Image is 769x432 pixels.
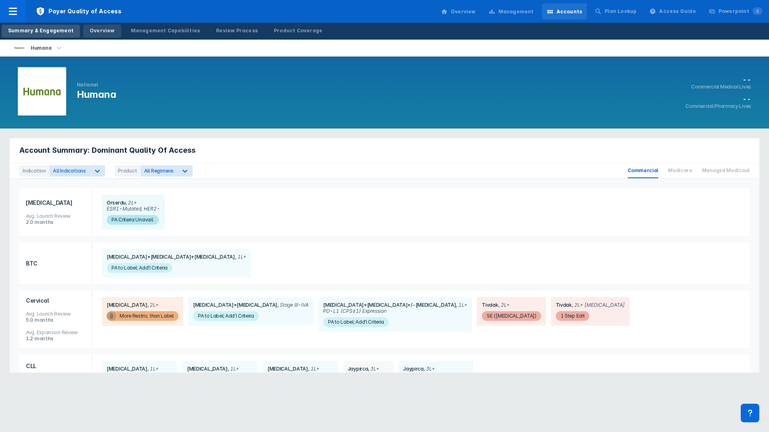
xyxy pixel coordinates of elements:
[107,366,147,372] span: [MEDICAL_DATA]
[685,103,751,110] h4: Commercial Pharmacy Lives
[424,366,435,372] span: 3L+
[2,25,80,38] a: Summary & Engagement
[8,27,74,34] div: Summary & Engagement
[126,200,137,206] span: 2L+
[27,42,55,54] div: Humana
[216,27,258,34] div: Review Process
[187,366,228,372] span: [MEDICAL_DATA]
[628,163,658,178] span: Commercial
[605,8,637,15] div: Plan Lookup
[107,263,172,273] span: PA to Label; Add'l Criteria
[436,3,481,19] a: Overview
[267,25,329,38] a: Product Coverage
[484,3,539,19] a: Management
[193,311,259,321] span: PA to Label; Add'l Criteria
[752,7,763,15] span: 4
[685,76,751,84] h3: --
[498,8,534,15] div: Management
[26,291,85,311] span: Cervical
[482,302,498,308] span: Tivdak
[107,302,147,308] span: [MEDICAL_DATA]
[482,311,541,321] span: SE ([MEDICAL_DATA])
[267,366,308,372] span: [MEDICAL_DATA]
[144,168,174,174] span: All Regimens
[323,317,389,327] span: PA to Label; Add'l Criteria
[323,308,387,314] span: PD-L1 (CPS≥1) Expression
[83,25,121,38] a: Overview
[107,254,235,260] span: [MEDICAL_DATA]+[MEDICAL_DATA]+[MEDICAL_DATA]
[107,200,126,206] span: Orserdu
[685,95,751,103] h3: --
[702,163,750,178] span: Managed Medicaid
[210,25,264,38] a: Review Process
[53,168,86,174] span: All Indications
[26,329,85,335] div: Avg. Expansion Review
[26,317,85,323] div: 5.0 months
[451,8,476,15] div: Overview
[131,27,200,34] div: Management Capabilities
[403,366,424,372] span: Jaypirca
[26,311,85,317] div: Avg. Launch Review
[77,88,116,101] h1: Humana
[26,213,85,219] div: Avg. Launch Review
[77,82,116,88] div: National
[685,84,751,90] h4: Commercial Medical Lives
[277,302,309,308] span: Stage III-IVA
[26,335,85,341] div: 1.2 months
[107,215,159,225] span: PA Criteria Unavail.
[193,302,277,308] span: [MEDICAL_DATA]+[MEDICAL_DATA]
[719,8,763,15] div: Powerpoint
[274,27,322,34] div: Product Coverage
[23,88,61,95] img: humana.png
[456,302,467,308] span: 1L+
[348,366,368,372] span: Jaypirca
[124,25,207,38] a: Management Capabilities
[668,163,692,178] span: Medicare
[323,302,456,308] span: [MEDICAL_DATA]+[MEDICAL_DATA]+/-[MEDICAL_DATA]
[228,366,239,372] span: 1L+
[26,219,85,225] div: 2.0 months
[26,356,85,376] span: CLL
[557,8,582,15] div: Accounts
[147,366,159,372] span: 1L+
[659,8,695,15] div: Access Guide
[26,253,85,274] span: BTC
[235,254,246,260] span: 1L+
[15,47,24,49] img: humana
[498,302,510,308] span: 2L+
[308,366,319,372] span: 1L+
[90,27,115,34] div: Overview
[556,311,590,321] span: 1 Step Edit
[741,404,759,422] div: Contact Support
[368,366,379,372] span: 3L+
[147,302,159,308] span: 2L+
[19,165,49,177] div: Indication
[115,165,141,177] div: Product
[19,145,195,155] span: Account Summary: Dominant Quality Of Access
[5,40,73,56] button: Humana
[556,302,572,308] span: Tivdak
[572,302,625,308] span: 2L+ [MEDICAL_DATA]
[26,193,85,213] span: [MEDICAL_DATA]
[542,3,587,19] a: Accounts
[107,206,160,212] span: ESR1-Mutated, HER2-
[107,311,179,321] span: More Restric. than Label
